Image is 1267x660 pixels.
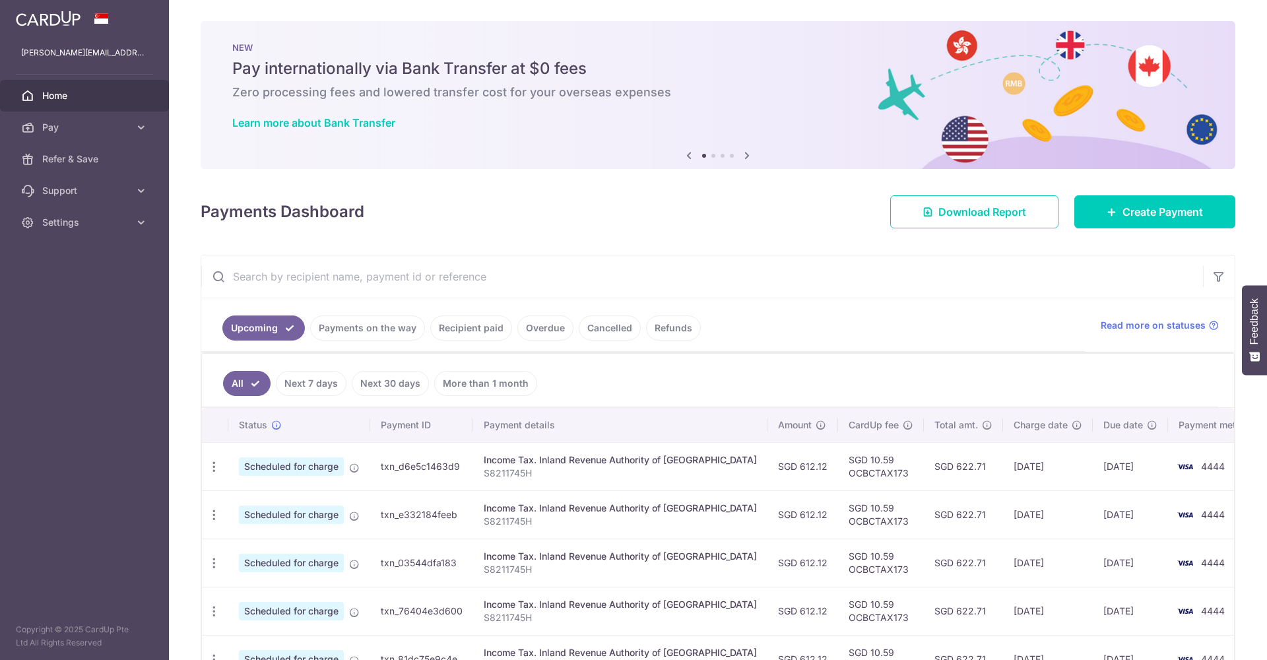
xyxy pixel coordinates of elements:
td: SGD 622.71 [924,442,1003,490]
td: txn_03544dfa183 [370,539,473,587]
p: S8211745H [484,611,757,624]
span: 4444 [1201,509,1225,520]
span: 4444 [1201,605,1225,616]
a: Learn more about Bank Transfer [232,116,395,129]
span: Scheduled for charge [239,554,344,572]
span: Amount [778,418,812,432]
td: txn_d6e5c1463d9 [370,442,473,490]
a: Upcoming [222,315,305,341]
span: Home [42,89,129,102]
img: Bank Card [1172,555,1198,571]
span: Settings [42,216,129,229]
span: Charge date [1014,418,1068,432]
span: Due date [1103,418,1143,432]
span: CardUp fee [849,418,899,432]
td: [DATE] [1003,442,1093,490]
span: Total amt. [934,418,978,432]
span: Status [239,418,267,432]
td: SGD 10.59 OCBCTAX173 [838,442,924,490]
p: NEW [232,42,1204,53]
div: Income Tax. Inland Revenue Authority of [GEOGRAPHIC_DATA] [484,646,757,659]
a: Next 30 days [352,371,429,396]
td: [DATE] [1093,539,1168,587]
span: Feedback [1249,298,1260,345]
td: [DATE] [1093,490,1168,539]
div: Income Tax. Inland Revenue Authority of [GEOGRAPHIC_DATA] [484,550,757,563]
a: Payments on the way [310,315,425,341]
td: [DATE] [1093,442,1168,490]
h5: Pay internationally via Bank Transfer at $0 fees [232,58,1204,79]
a: All [223,371,271,396]
span: Download Report [938,204,1026,220]
a: Next 7 days [276,371,346,396]
td: [DATE] [1093,587,1168,635]
a: Recipient paid [430,315,512,341]
div: Income Tax. Inland Revenue Authority of [GEOGRAPHIC_DATA] [484,598,757,611]
h4: Payments Dashboard [201,200,364,224]
p: S8211745H [484,467,757,480]
span: Scheduled for charge [239,506,344,524]
td: txn_e332184feeb [370,490,473,539]
button: Feedback - Show survey [1242,285,1267,375]
th: Payment ID [370,408,473,442]
p: S8211745H [484,515,757,528]
td: SGD 622.71 [924,587,1003,635]
span: 4444 [1201,461,1225,472]
td: SGD 612.12 [767,539,838,587]
img: CardUp [16,11,81,26]
img: Bank Card [1172,459,1198,475]
h6: Zero processing fees and lowered transfer cost for your overseas expenses [232,84,1204,100]
td: SGD 10.59 OCBCTAX173 [838,539,924,587]
td: SGD 10.59 OCBCTAX173 [838,587,924,635]
div: Income Tax. Inland Revenue Authority of [GEOGRAPHIC_DATA] [484,453,757,467]
td: SGD 612.12 [767,587,838,635]
div: Income Tax. Inland Revenue Authority of [GEOGRAPHIC_DATA] [484,502,757,515]
span: Scheduled for charge [239,602,344,620]
th: Payment details [473,408,767,442]
p: S8211745H [484,563,757,576]
span: Support [42,184,129,197]
img: Bank Card [1172,603,1198,619]
td: [DATE] [1003,490,1093,539]
a: Cancelled [579,315,641,341]
a: Overdue [517,315,573,341]
td: SGD 612.12 [767,490,838,539]
span: Refer & Save [42,152,129,166]
td: SGD 10.59 OCBCTAX173 [838,490,924,539]
a: Read more on statuses [1101,319,1219,332]
span: Read more on statuses [1101,319,1206,332]
a: Refunds [646,315,701,341]
a: Download Report [890,195,1058,228]
span: Scheduled for charge [239,457,344,476]
span: Create Payment [1122,204,1203,220]
td: [DATE] [1003,539,1093,587]
a: More than 1 month [434,371,537,396]
span: Pay [42,121,129,134]
p: [PERSON_NAME][EMAIL_ADDRESS][DOMAIN_NAME] [21,46,148,59]
img: Bank transfer banner [201,21,1235,169]
td: [DATE] [1003,587,1093,635]
td: SGD 622.71 [924,490,1003,539]
span: 4444 [1201,557,1225,568]
img: Bank Card [1172,507,1198,523]
td: SGD 612.12 [767,442,838,490]
input: Search by recipient name, payment id or reference [201,255,1203,298]
td: txn_76404e3d600 [370,587,473,635]
td: SGD 622.71 [924,539,1003,587]
a: Create Payment [1074,195,1235,228]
